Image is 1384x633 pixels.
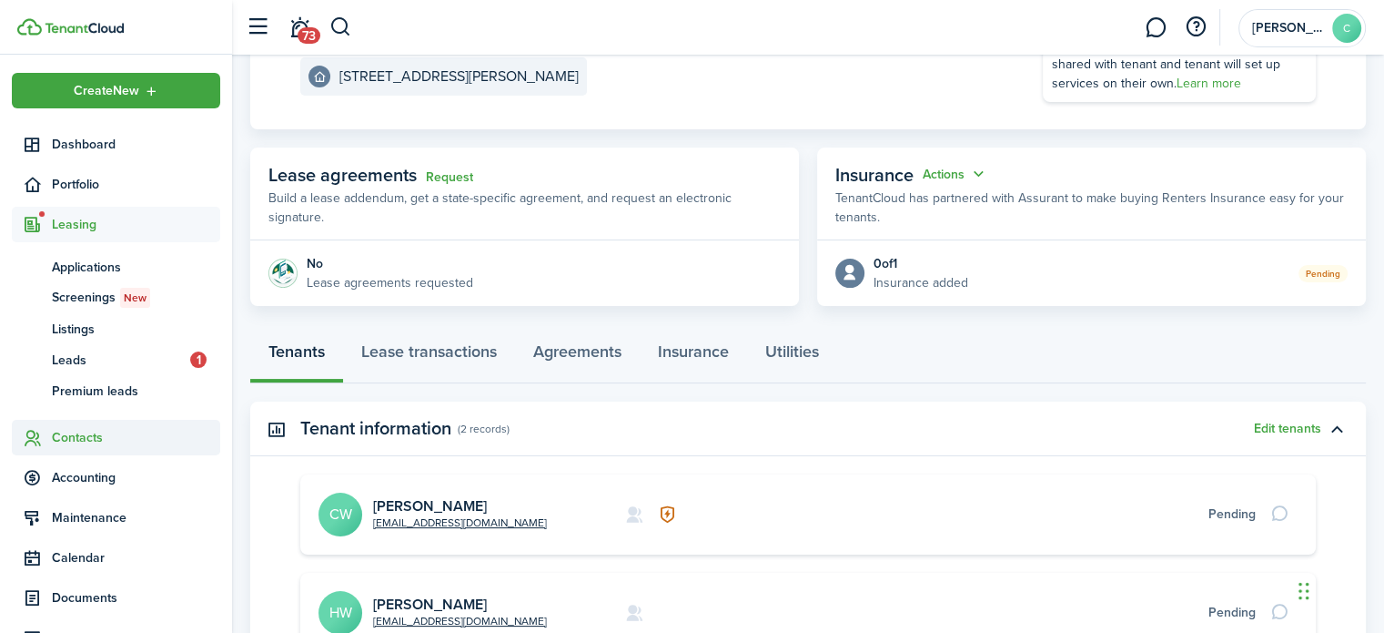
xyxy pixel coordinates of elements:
[1177,74,1241,93] a: Learn more
[52,508,220,527] span: Maintenance
[282,5,317,51] a: Notifications
[1332,14,1361,43] avatar-text: C
[52,548,220,567] span: Calendar
[52,428,220,447] span: Contacts
[52,215,220,234] span: Leasing
[640,329,747,383] a: Insurance
[1208,603,1256,622] div: Pending
[52,288,220,308] span: Screenings
[268,189,781,227] p: Build a lease addendum, get a state-specific agreement, and request an electronic signature.
[426,170,473,185] a: Request
[874,273,968,292] p: Insurance added
[52,588,220,607] span: Documents
[268,259,298,288] img: Agreement e-sign
[12,73,220,108] button: Open menu
[12,127,220,162] a: Dashboard
[12,313,220,344] a: Listings
[52,135,220,154] span: Dashboard
[1298,564,1309,618] div: Drag
[1208,505,1256,524] div: Pending
[52,468,220,487] span: Accounting
[1254,422,1321,436] button: Edit tenants
[874,254,968,273] div: 0 of 1
[458,421,510,437] panel-main-subtitle: (2 records)
[373,495,487,516] a: [PERSON_NAME]
[52,351,190,370] span: Leads
[1293,546,1384,633] iframe: Chat Widget
[12,375,220,406] a: Premium leads
[329,12,352,43] button: Search
[373,594,487,615] a: [PERSON_NAME]
[17,18,42,36] img: TenantCloud
[307,273,473,292] p: Lease agreements requested
[52,258,220,277] span: Applications
[515,329,640,383] a: Agreements
[307,254,473,273] div: No
[12,282,220,313] a: ScreeningsNew
[300,418,451,439] panel-main-title: Tenant information
[124,290,146,306] span: New
[12,344,220,375] a: Leads1
[1138,5,1173,51] a: Messaging
[298,27,320,44] span: 73
[1321,413,1352,444] button: Toggle accordion
[373,515,547,531] a: [EMAIL_ADDRESS][DOMAIN_NAME]
[835,189,1348,227] p: TenantCloud has partnered with Assurant to make buying Renters Insurance easy for your tenants.
[923,164,988,185] button: Actions
[1252,22,1325,35] span: Christy
[339,68,579,85] e-details-info-title: [STREET_ADDRESS][PERSON_NAME]
[747,329,837,383] a: Utilities
[268,161,417,189] span: Lease agreements
[1180,12,1211,43] button: Open resource center
[12,251,220,282] a: Applications
[45,23,124,34] img: TenantCloud
[52,175,220,194] span: Portfolio
[190,352,207,368] span: 1
[373,613,547,629] a: [EMAIL_ADDRESS][DOMAIN_NAME]
[52,320,220,339] span: Listings
[923,164,988,185] button: Open menu
[343,329,515,383] a: Lease transactions
[835,161,914,189] span: Insurance
[74,85,139,97] span: Create New
[240,10,275,45] button: Open sidebar
[318,493,362,536] avatar-text: CW
[52,382,220,401] span: Premium leads
[1298,265,1348,282] status: Pending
